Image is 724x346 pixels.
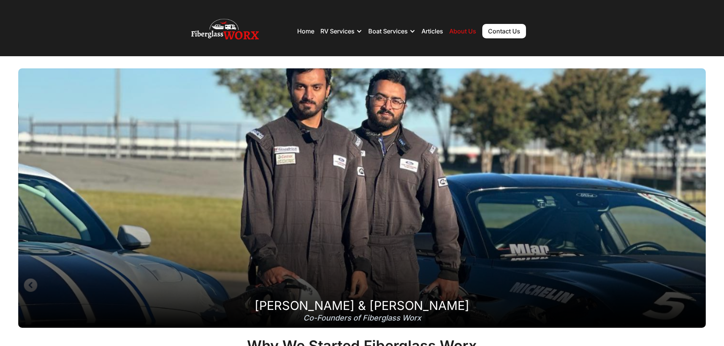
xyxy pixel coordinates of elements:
[320,27,355,35] div: RV Services
[255,302,469,310] div: [PERSON_NAME] & [PERSON_NAME]
[482,24,526,38] a: Contact Us
[421,27,443,35] a: Articles
[368,27,408,35] div: Boat Services
[191,16,259,46] img: Fiberglass Worx - RV and Boat repair, RV Roof, RV and Boat Detailing Company Logo
[297,27,314,35] a: Home
[449,27,476,35] a: About Us
[303,314,421,322] div: Co-Founders of Fiberglass Worx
